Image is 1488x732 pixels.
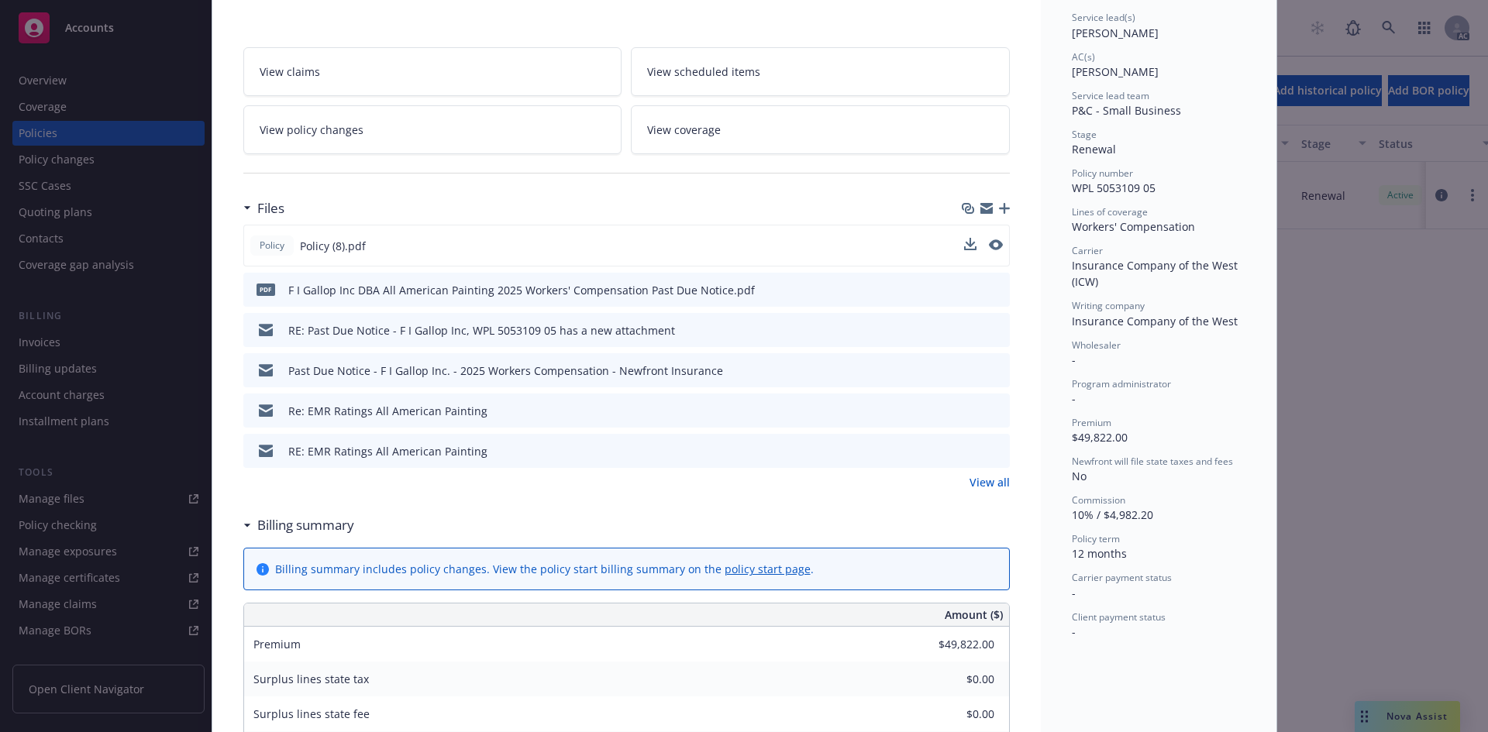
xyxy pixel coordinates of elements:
span: Wholesaler [1072,339,1121,352]
span: Amount ($) [945,607,1003,623]
span: Renewal [1072,142,1116,156]
button: preview file [990,322,1004,339]
span: Program administrator [1072,377,1171,390]
a: View scheduled items [631,47,1010,96]
button: download file [965,443,977,459]
span: - [1072,586,1076,600]
span: Premium [253,637,301,651]
button: preview file [990,282,1004,298]
div: Billing summary includes policy changes. View the policy start billing summary on the . [275,561,814,577]
span: 12 months [1072,546,1127,561]
h3: Billing summary [257,515,354,535]
a: View policy changes [243,105,622,154]
span: $49,822.00 [1072,430,1128,445]
span: Premium [1072,416,1111,429]
span: Lines of coverage [1072,205,1148,218]
div: Billing summary [243,515,354,535]
a: View claims [243,47,622,96]
button: preview file [990,443,1004,459]
span: pdf [257,284,275,295]
h3: Files [257,198,284,218]
span: View scheduled items [647,64,760,80]
span: Insurance Company of the West (ICW) [1072,258,1241,289]
span: Carrier [1072,244,1103,257]
span: [PERSON_NAME] [1072,26,1159,40]
input: 0.00 [903,703,1004,726]
button: download file [964,238,976,250]
div: RE: EMR Ratings All American Painting [288,443,487,459]
div: Files [243,198,284,218]
span: AC(s) [1072,50,1095,64]
span: 10% / $4,982.20 [1072,507,1153,522]
span: Surplus lines state tax [253,672,369,686]
span: P&C - Small Business [1072,103,1181,118]
span: - [1072,624,1076,639]
span: Carrier payment status [1072,571,1172,584]
span: Policy number [1072,167,1133,180]
span: [PERSON_NAME] [1072,64,1159,79]
a: View coverage [631,105,1010,154]
button: download file [965,403,977,419]
span: Surplus lines state fee [253,706,370,721]
div: Workers' Compensation [1072,218,1245,235]
span: Policy [257,239,288,253]
div: Re: EMR Ratings All American Painting [288,403,487,419]
div: Past Due Notice - F I Gallop Inc. - 2025 Workers Compensation - Newfront Insurance [288,363,723,379]
span: Insurance Company of the West [1072,314,1238,328]
span: View policy changes [260,122,363,138]
button: preview file [989,239,1003,250]
a: policy start page [725,562,811,576]
span: Writing company [1072,299,1145,312]
button: download file [965,282,977,298]
span: Policy term [1072,532,1120,545]
div: F I Gallop Inc DBA All American Painting 2025 Workers' Compensation Past Due Notice.pdf [288,282,755,298]
button: preview file [990,363,1004,379]
span: - [1072,352,1076,367]
input: 0.00 [903,668,1004,691]
button: download file [964,238,976,254]
span: Newfront will file state taxes and fees [1072,455,1233,468]
div: RE: Past Due Notice - F I Gallop Inc, WPL 5053109 05 has a new attachment [288,322,675,339]
input: 0.00 [903,633,1004,656]
span: Service lead team [1072,89,1149,102]
span: - [1072,391,1076,406]
span: Commission [1072,493,1125,507]
span: View claims [260,64,320,80]
span: Client payment status [1072,610,1166,624]
span: WPL 5053109 05 [1072,180,1156,195]
button: download file [965,363,977,379]
span: No [1072,469,1087,483]
span: Service lead(s) [1072,11,1135,24]
a: View all [970,474,1010,490]
span: Policy (8).pdf [300,238,366,254]
span: Stage [1072,128,1097,141]
button: preview file [989,238,1003,254]
button: download file [965,322,977,339]
button: preview file [990,403,1004,419]
span: View coverage [647,122,721,138]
